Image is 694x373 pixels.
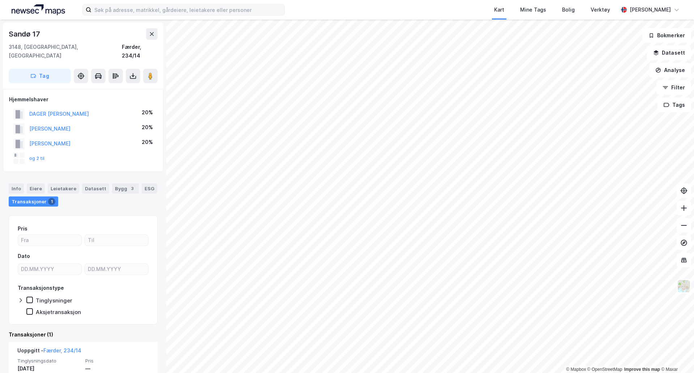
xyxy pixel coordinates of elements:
[112,183,139,194] div: Bygg
[91,4,284,15] input: Søk på adresse, matrikkel, gårdeiere, leietakere eller personer
[647,46,691,60] button: Datasett
[48,198,55,205] div: 1
[85,364,149,373] div: —
[142,183,157,194] div: ESG
[122,43,158,60] div: Færder, 234/14
[17,364,81,373] div: [DATE]
[677,279,691,293] img: Z
[658,338,694,373] div: Kontrollprogram for chat
[18,224,27,233] div: Pris
[9,183,24,194] div: Info
[12,4,65,15] img: logo.a4113a55bc3d86da70a041830d287a7e.svg
[630,5,671,14] div: [PERSON_NAME]
[562,5,575,14] div: Bolig
[591,5,610,14] div: Verktøy
[82,183,109,194] div: Datasett
[48,183,79,194] div: Leietakere
[129,185,136,192] div: 3
[649,63,691,77] button: Analyse
[658,338,694,373] iframe: Chat Widget
[566,367,586,372] a: Mapbox
[18,264,81,275] input: DD.MM.YYYY
[27,183,45,194] div: Eiere
[17,358,81,364] span: Tinglysningsdato
[142,123,153,132] div: 20%
[642,28,691,43] button: Bokmerker
[9,95,157,104] div: Hjemmelshaver
[9,330,158,339] div: Transaksjoner (1)
[657,98,691,112] button: Tags
[85,358,149,364] span: Pris
[85,264,148,275] input: DD.MM.YYYY
[36,309,81,315] div: Aksjetransaksjon
[587,367,622,372] a: OpenStreetMap
[43,347,81,353] a: Færder, 234/14
[18,252,30,260] div: Dato
[9,28,41,40] div: Sandø 17
[18,235,81,246] input: Fra
[624,367,660,372] a: Improve this map
[18,284,64,292] div: Transaksjonstype
[9,69,71,83] button: Tag
[17,346,81,358] div: Uoppgitt -
[85,235,148,246] input: Til
[36,297,72,304] div: Tinglysninger
[494,5,504,14] div: Kart
[9,43,122,60] div: 3148, [GEOGRAPHIC_DATA], [GEOGRAPHIC_DATA]
[142,138,153,147] div: 20%
[9,196,58,207] div: Transaksjoner
[656,80,691,95] button: Filter
[142,108,153,117] div: 20%
[520,5,546,14] div: Mine Tags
